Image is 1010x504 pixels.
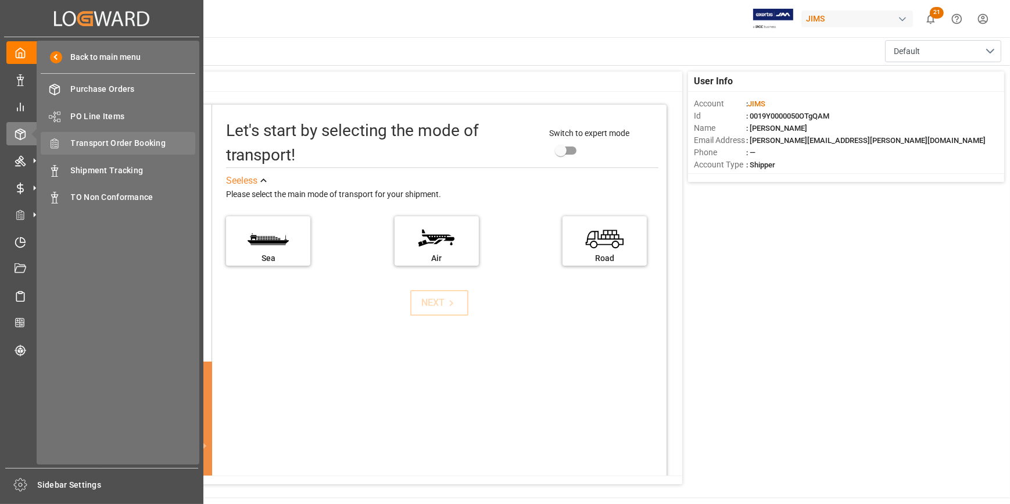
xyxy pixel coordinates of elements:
span: Account [694,98,746,110]
span: User Info [694,74,733,88]
span: Phone [694,146,746,159]
span: Transport Order Booking [71,137,196,149]
span: Switch to expert mode [550,128,630,138]
span: Purchase Orders [71,83,196,95]
a: Transport Order Booking [41,132,195,155]
span: Shipment Tracking [71,165,196,177]
a: Purchase Orders [41,78,195,101]
a: Timeslot Management V2 [6,230,197,253]
span: Default [894,45,920,58]
a: My Reports [6,95,197,118]
button: next slide / item [196,411,212,481]
div: Sea [232,252,305,264]
a: PO Line Items [41,105,195,127]
span: PO Line Items [71,110,196,123]
a: TO Non Conformance [41,186,195,209]
button: show 21 new notifications [918,6,944,32]
span: TO Non Conformance [71,191,196,203]
a: Shipment Tracking [41,159,195,181]
span: Email Address [694,134,746,146]
span: Name [694,122,746,134]
a: My Cockpit [6,41,197,64]
div: Air [400,252,473,264]
div: NEXT [422,296,457,310]
div: JIMS [801,10,913,27]
span: : [PERSON_NAME][EMAIL_ADDRESS][PERSON_NAME][DOMAIN_NAME] [746,136,986,145]
a: Document Management [6,258,197,280]
a: Sailing Schedules [6,284,197,307]
span: JIMS [748,99,765,108]
div: Let's start by selecting the mode of transport! [226,119,538,167]
button: JIMS [801,8,918,30]
button: open menu [885,40,1001,62]
div: Please select the main mode of transport for your shipment. [226,188,658,202]
div: See less [226,174,257,188]
span: Sidebar Settings [38,479,199,491]
span: Id [694,110,746,122]
span: 21 [930,7,944,19]
a: Data Management [6,68,197,91]
div: Road [568,252,641,264]
a: CO2 Calculator [6,312,197,334]
span: : 0019Y0000050OTgQAM [746,112,829,120]
button: Help Center [944,6,970,32]
span: Back to main menu [62,51,141,63]
span: : [PERSON_NAME] [746,124,807,133]
a: Tracking Shipment [6,338,197,361]
span: : — [746,148,755,157]
span: Account Type [694,159,746,171]
button: NEXT [410,290,468,316]
span: : Shipper [746,160,775,169]
span: : [746,99,765,108]
img: Exertis%20JAM%20-%20Email%20Logo.jpg_1722504956.jpg [753,9,793,29]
